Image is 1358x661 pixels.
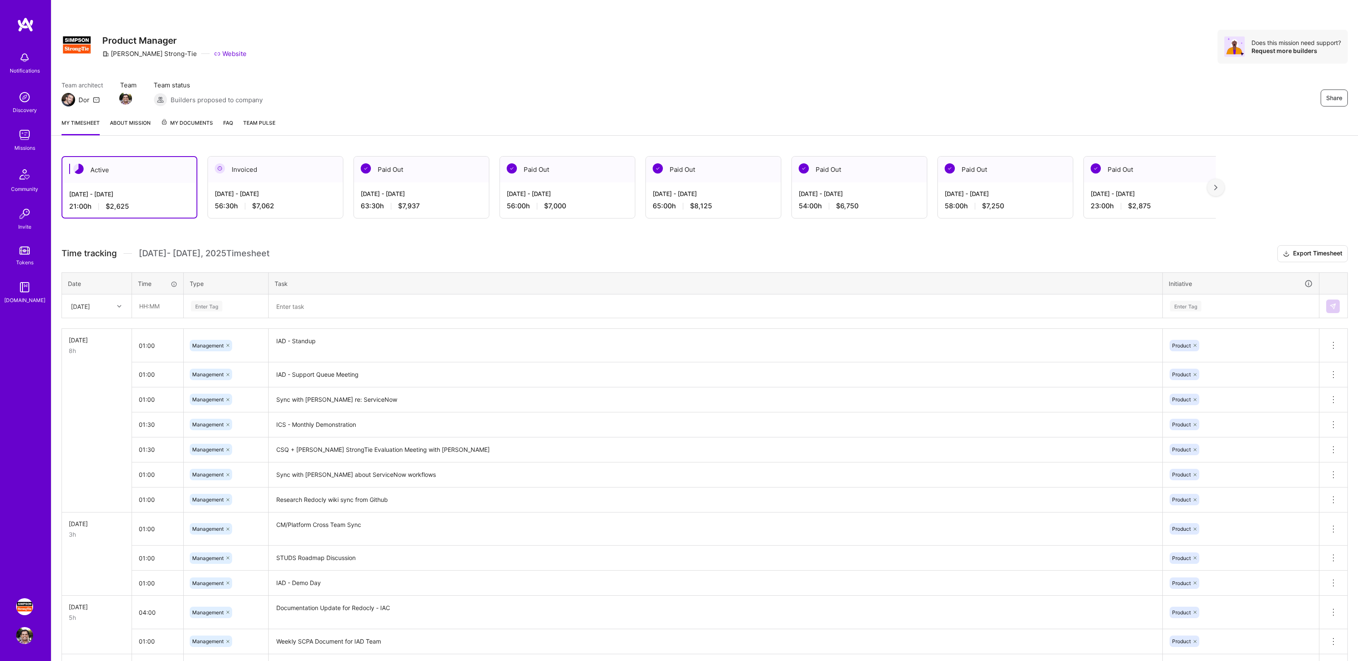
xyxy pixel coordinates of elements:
[62,272,132,294] th: Date
[16,627,33,644] img: User Avatar
[73,164,84,174] img: Active
[398,202,420,210] span: $7,937
[139,248,269,259] span: [DATE] - [DATE] , 2025 Timesheet
[16,49,33,66] img: bell
[1091,189,1212,198] div: [DATE] - [DATE]
[4,296,45,305] div: [DOMAIN_NAME]
[132,413,183,436] input: HH:MM
[1084,157,1219,182] div: Paid Out
[361,163,371,174] img: Paid Out
[106,202,129,211] span: $2,625
[16,598,33,615] img: Simpson Strong-Tie: Product Manager
[215,202,336,210] div: 56:30 h
[1172,496,1191,503] span: Product
[192,638,224,644] span: Management
[1330,303,1336,310] img: Submit
[154,81,263,90] span: Team status
[653,202,774,210] div: 65:00 h
[1172,471,1191,478] span: Product
[161,118,213,128] span: My Documents
[269,330,1162,361] textarea: IAD - Standup
[269,571,1162,595] textarea: IAD - Demo Day
[214,49,247,58] a: Website
[69,613,125,622] div: 5h
[16,205,33,222] img: Invite
[1172,609,1191,616] span: Product
[18,222,31,231] div: Invite
[69,530,125,539] div: 3h
[62,157,196,183] div: Active
[11,185,38,193] div: Community
[792,157,927,182] div: Paid Out
[132,488,183,511] input: HH:MM
[1172,580,1191,586] span: Product
[93,96,100,103] i: icon Mail
[269,438,1162,462] textarea: CSQ + [PERSON_NAME] StrongTie Evaluation Meeting with [PERSON_NAME]
[120,81,137,90] span: Team
[1172,555,1191,561] span: Product
[13,106,37,115] div: Discovery
[14,164,35,185] img: Community
[252,202,274,210] span: $7,062
[799,163,809,174] img: Paid Out
[192,396,224,403] span: Management
[71,302,90,311] div: [DATE]
[62,93,75,106] img: Team Architect
[20,246,30,255] img: tokens
[192,421,224,428] span: Management
[132,601,183,624] input: HH:MM
[269,488,1162,512] textarea: Research Redocly wiki sync from Github
[269,388,1162,412] textarea: Sync with [PERSON_NAME] re: ServiceNow
[132,295,183,317] input: HH:MM
[223,118,233,135] a: FAQ
[799,189,920,198] div: [DATE] - [DATE]
[138,279,177,288] div: Time
[1091,202,1212,210] div: 23:00 h
[1172,638,1191,644] span: Product
[117,304,121,308] i: icon Chevron
[1172,371,1191,378] span: Product
[62,81,103,90] span: Team architect
[938,157,1073,182] div: Paid Out
[192,471,224,478] span: Management
[184,272,269,294] th: Type
[1277,245,1348,262] button: Export Timesheet
[69,190,190,199] div: [DATE] - [DATE]
[269,597,1162,628] textarea: Documentation Update for Redocly - IAC
[269,630,1162,653] textarea: Weekly SCPA Document for IAD Team
[192,609,224,616] span: Management
[192,371,224,378] span: Management
[119,92,132,105] img: Team Member Avatar
[132,363,183,386] input: HH:MM
[1224,36,1245,57] img: Avatar
[192,446,224,453] span: Management
[1251,47,1341,55] div: Request more builders
[102,49,197,58] div: [PERSON_NAME] Strong-Tie
[16,279,33,296] img: guide book
[507,189,628,198] div: [DATE] - [DATE]
[132,518,183,540] input: HH:MM
[69,602,125,611] div: [DATE]
[192,580,224,586] span: Management
[17,17,34,32] img: logo
[69,336,125,345] div: [DATE]
[361,202,482,210] div: 63:30 h
[653,163,663,174] img: Paid Out
[646,157,781,182] div: Paid Out
[132,630,183,653] input: HH:MM
[132,572,183,594] input: HH:MM
[192,526,224,532] span: Management
[69,202,190,211] div: 21:00 h
[215,163,225,174] img: Invoiced
[192,342,224,349] span: Management
[269,546,1162,570] textarea: STUDS Roadmap Discussion
[1172,526,1191,532] span: Product
[945,163,955,174] img: Paid Out
[192,496,224,503] span: Management
[161,118,213,135] a: My Documents
[62,248,117,259] span: Time tracking
[14,627,35,644] a: User Avatar
[836,202,859,210] span: $6,750
[16,126,33,143] img: teamwork
[653,189,774,198] div: [DATE] - [DATE]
